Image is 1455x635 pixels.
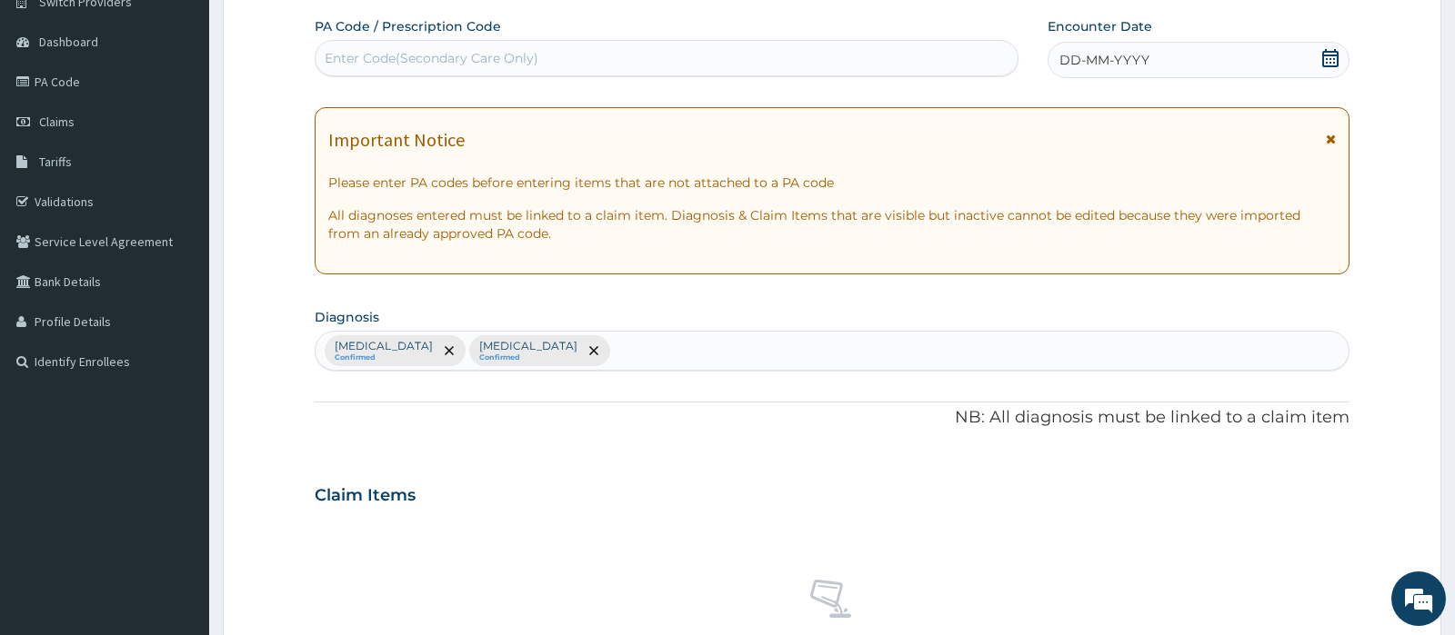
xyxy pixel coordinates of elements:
[315,308,379,326] label: Diagnosis
[315,406,1349,430] p: NB: All diagnosis must be linked to a claim item
[335,353,433,362] small: Confirmed
[479,353,577,362] small: Confirmed
[1048,17,1152,35] label: Encounter Date
[39,34,98,50] span: Dashboard
[441,342,457,359] span: remove selection option
[105,197,251,381] span: We're online!
[1059,51,1149,69] span: DD-MM-YYYY
[335,339,433,353] p: [MEDICAL_DATA]
[586,342,602,359] span: remove selection option
[328,174,1335,192] p: Please enter PA codes before entering items that are not attached to a PA code
[315,486,416,506] h3: Claim Items
[95,102,306,125] div: Chat with us now
[34,91,74,136] img: d_794563401_company_1708531726252_794563401
[328,130,465,150] h1: Important Notice
[325,49,538,67] div: Enter Code(Secondary Care Only)
[298,9,342,53] div: Minimize live chat window
[39,114,75,130] span: Claims
[9,433,346,497] textarea: Type your message and hit 'Enter'
[479,339,577,353] p: [MEDICAL_DATA]
[39,154,72,170] span: Tariffs
[328,206,1335,243] p: All diagnoses entered must be linked to a claim item. Diagnosis & Claim Items that are visible bu...
[315,17,501,35] label: PA Code / Prescription Code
